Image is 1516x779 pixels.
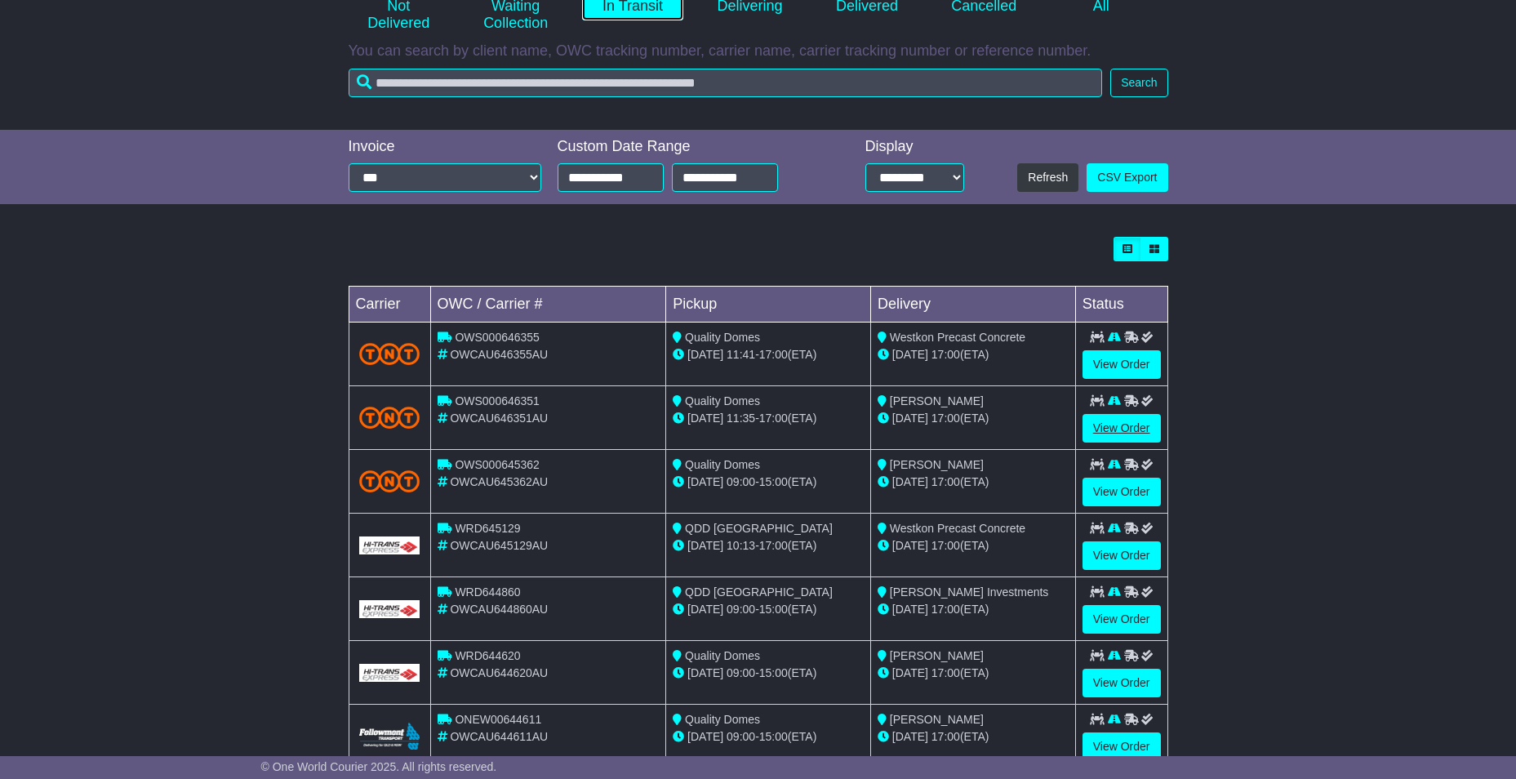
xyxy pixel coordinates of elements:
img: TNT_Domestic.png [359,470,420,492]
span: 15:00 [759,603,788,616]
span: [DATE] [892,475,928,488]
img: TNT_Domestic.png [359,343,420,365]
span: 17:00 [931,603,960,616]
img: GetCarrierServiceLogo [359,600,420,618]
span: Quality Domes [685,458,760,471]
div: - (ETA) [673,474,864,491]
div: - (ETA) [673,728,864,746]
span: OWCAU645362AU [450,475,548,488]
span: [PERSON_NAME] [890,713,984,726]
div: Invoice [349,138,541,156]
a: View Order [1083,478,1161,506]
span: [PERSON_NAME] [890,649,984,662]
div: - (ETA) [673,601,864,618]
span: 11:35 [727,412,755,425]
span: 10:13 [727,539,755,552]
td: Carrier [349,287,430,323]
span: OWCAU644611AU [450,730,548,743]
span: 17:00 [931,348,960,361]
span: 09:00 [727,475,755,488]
a: View Order [1083,669,1161,697]
span: WRD644620 [455,649,520,662]
a: CSV Export [1087,163,1167,192]
span: [DATE] [892,412,928,425]
span: 17:00 [931,412,960,425]
img: Followmont_Transport.png [359,723,420,750]
span: OWS000646351 [455,394,540,407]
span: [PERSON_NAME] [890,458,984,471]
div: Display [865,138,964,156]
span: [DATE] [892,348,928,361]
a: View Order [1083,732,1161,761]
span: Westkon Precast Concrete [890,522,1025,535]
span: [DATE] [687,539,723,552]
span: Quality Domes [685,649,760,662]
div: (ETA) [878,537,1069,554]
span: 17:00 [759,539,788,552]
span: 09:00 [727,603,755,616]
img: GetCarrierServiceLogo [359,664,420,682]
div: - (ETA) [673,665,864,682]
span: © One World Courier 2025. All rights reserved. [261,760,497,773]
span: WRD644860 [455,585,520,599]
span: OWCAU644620AU [450,666,548,679]
span: Quality Domes [685,394,760,407]
span: OWCAU646351AU [450,412,548,425]
span: QDD [GEOGRAPHIC_DATA] [685,585,833,599]
span: 17:00 [931,475,960,488]
td: Status [1075,287,1167,323]
span: 17:00 [759,348,788,361]
div: - (ETA) [673,410,864,427]
span: 17:00 [931,666,960,679]
div: (ETA) [878,728,1069,746]
span: [DATE] [892,666,928,679]
span: [DATE] [687,475,723,488]
span: 17:00 [931,539,960,552]
span: 11:41 [727,348,755,361]
span: WRD645129 [455,522,520,535]
td: Pickup [666,287,871,323]
span: OWCAU646355AU [450,348,548,361]
span: Quality Domes [685,713,760,726]
a: View Order [1083,605,1161,634]
span: Quality Domes [685,331,760,344]
img: TNT_Domestic.png [359,407,420,429]
div: (ETA) [878,410,1069,427]
span: 15:00 [759,666,788,679]
img: GetCarrierServiceLogo [359,536,420,554]
td: OWC / Carrier # [430,287,666,323]
div: - (ETA) [673,537,864,554]
span: ONEW00644611 [455,713,541,726]
div: (ETA) [878,601,1069,618]
p: You can search by client name, OWC tracking number, carrier name, carrier tracking number or refe... [349,42,1168,60]
span: OWCAU644860AU [450,603,548,616]
span: [DATE] [892,603,928,616]
a: View Order [1083,414,1161,443]
span: 09:00 [727,730,755,743]
button: Refresh [1017,163,1078,192]
div: (ETA) [878,474,1069,491]
div: Custom Date Range [558,138,820,156]
a: View Order [1083,350,1161,379]
button: Search [1110,69,1167,97]
span: [DATE] [687,666,723,679]
span: Westkon Precast Concrete [890,331,1025,344]
span: OWS000646355 [455,331,540,344]
span: OWS000645362 [455,458,540,471]
div: (ETA) [878,346,1069,363]
div: - (ETA) [673,346,864,363]
span: [DATE] [687,412,723,425]
span: [DATE] [687,348,723,361]
div: (ETA) [878,665,1069,682]
span: 15:00 [759,730,788,743]
span: [PERSON_NAME] Investments [890,585,1049,599]
span: 17:00 [759,412,788,425]
span: [DATE] [687,730,723,743]
span: 09:00 [727,666,755,679]
span: OWCAU645129AU [450,539,548,552]
span: [PERSON_NAME] [890,394,984,407]
span: 15:00 [759,475,788,488]
span: [DATE] [687,603,723,616]
span: [DATE] [892,539,928,552]
a: View Order [1083,541,1161,570]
